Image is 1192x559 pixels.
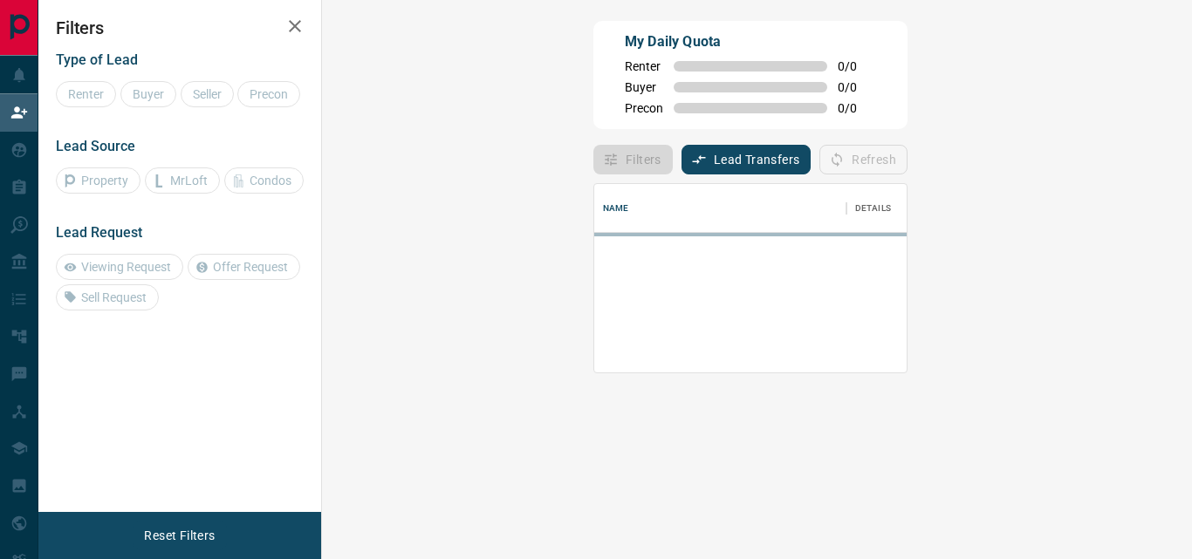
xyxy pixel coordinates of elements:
span: 0 / 0 [838,80,876,94]
div: Name [594,184,846,233]
button: Lead Transfers [682,145,812,174]
h2: Filters [56,17,304,38]
span: Precon [625,101,663,115]
div: Name [603,184,629,233]
span: Renter [625,59,663,73]
span: 0 / 0 [838,59,876,73]
div: Details [855,184,891,233]
span: Buyer [625,80,663,94]
span: 0 / 0 [838,101,876,115]
button: Reset Filters [133,521,226,550]
span: Lead Request [56,224,142,241]
span: Lead Source [56,138,135,154]
span: Type of Lead [56,51,138,68]
p: My Daily Quota [625,31,876,52]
